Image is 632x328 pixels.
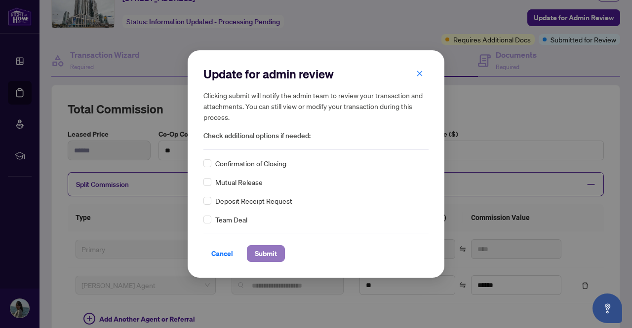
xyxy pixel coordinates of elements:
span: Team Deal [215,214,247,225]
button: Open asap [592,293,622,323]
span: Deposit Receipt Request [215,195,292,206]
span: Check additional options if needed: [203,130,429,142]
h5: Clicking submit will notify the admin team to review your transaction and attachments. You can st... [203,90,429,122]
button: Cancel [203,245,241,262]
span: close [416,70,423,77]
span: Mutual Release [215,177,263,187]
h2: Update for admin review [203,66,429,82]
button: Submit [247,245,285,262]
span: Submit [255,246,277,261]
span: Cancel [211,246,233,261]
span: Confirmation of Closing [215,158,286,169]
